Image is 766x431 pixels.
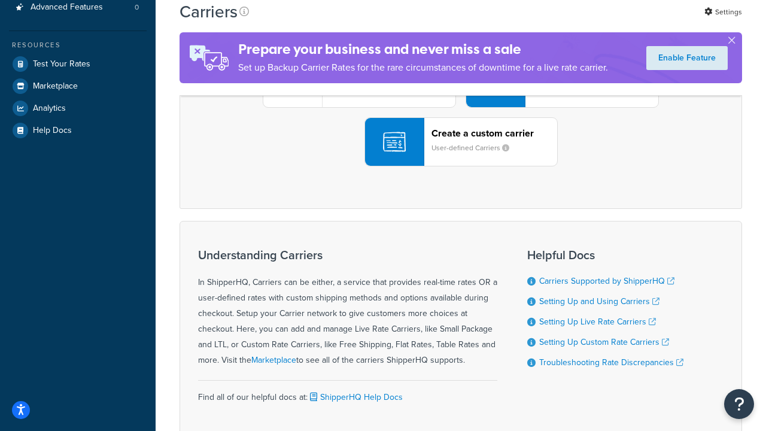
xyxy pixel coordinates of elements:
a: Troubleshooting Rate Discrepancies [539,356,683,369]
a: Carriers Supported by ShipperHQ [539,275,674,287]
p: Set up Backup Carrier Rates for the rare circumstances of downtime for a live rate carrier. [238,59,608,76]
div: In ShipperHQ, Carriers can be either, a service that provides real-time rates OR a user-defined r... [198,248,497,368]
span: Marketplace [33,81,78,92]
img: ad-rules-rateshop-fe6ec290ccb7230408bd80ed9643f0289d75e0ffd9eb532fc0e269fcd187b520.png [180,32,238,83]
a: Setting Up Custom Rate Carriers [539,336,669,348]
span: Analytics [33,104,66,114]
a: Setting Up Live Rate Carriers [539,315,656,328]
header: Create a custom carrier [431,128,557,139]
a: Test Your Rates [9,53,147,75]
div: Resources [9,40,147,50]
span: Test Your Rates [33,59,90,69]
span: Help Docs [33,126,72,136]
span: Advanced Features [31,2,103,13]
a: Help Docs [9,120,147,141]
h3: Helpful Docs [527,248,683,262]
a: Analytics [9,98,147,119]
a: Enable Feature [646,46,728,70]
a: Setting Up and Using Carriers [539,295,659,308]
a: Marketplace [251,354,296,366]
small: User-defined Carriers [431,142,519,153]
img: icon-carrier-custom-c93b8a24.svg [383,130,406,153]
a: Marketplace [9,75,147,97]
span: 0 [135,2,139,13]
h3: Understanding Carriers [198,248,497,262]
a: ShipperHQ Help Docs [308,391,403,403]
button: Open Resource Center [724,389,754,419]
a: Settings [704,4,742,20]
h4: Prepare your business and never miss a sale [238,40,608,59]
button: Create a custom carrierUser-defined Carriers [364,117,558,166]
div: Find all of our helpful docs at: [198,380,497,405]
